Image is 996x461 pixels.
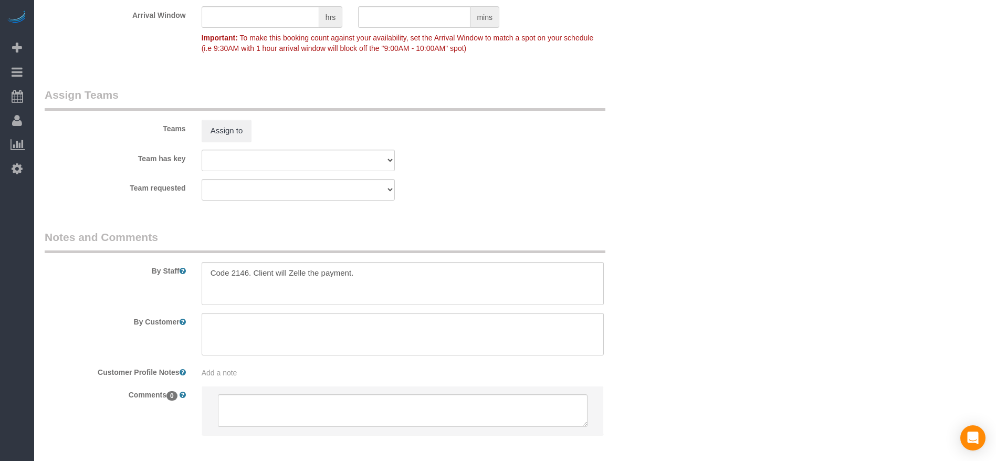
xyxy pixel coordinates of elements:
label: Comments [37,386,194,400]
span: To make this booking count against your availability, set the Arrival Window to match a spot on y... [202,34,594,53]
span: mins [470,6,499,28]
strong: Important: [202,34,238,42]
button: Assign to [202,120,252,142]
legend: Notes and Comments [45,229,605,253]
span: hrs [319,6,342,28]
legend: Assign Teams [45,87,605,111]
label: By Staff [37,262,194,276]
label: Teams [37,120,194,134]
label: Team has key [37,150,194,164]
span: Add a note [202,369,237,377]
div: Open Intercom Messenger [960,425,985,450]
label: Customer Profile Notes [37,363,194,378]
span: 0 [166,391,177,401]
img: Automaid Logo [6,11,27,25]
label: Arrival Window [37,6,194,20]
label: By Customer [37,313,194,327]
label: Team requested [37,179,194,193]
